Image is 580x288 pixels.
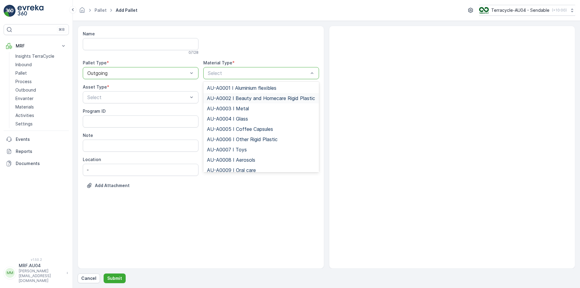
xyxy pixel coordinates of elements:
[15,121,33,127] p: Settings
[188,50,198,55] p: 0 / 128
[87,94,188,101] p: Select
[4,5,16,17] img: logo
[4,258,69,261] span: v 1.50.2
[104,273,126,283] button: Submit
[4,157,69,170] a: Documents
[78,273,100,283] button: Cancel
[207,167,256,173] span: AU-A0009 I Oral care
[491,7,549,13] p: Terracycle-AU04 - Sendable
[13,103,69,111] a: Materials
[5,268,15,278] div: MM
[13,77,69,86] a: Process
[13,86,69,94] a: Outbound
[19,269,63,283] p: [PERSON_NAME][EMAIL_ADDRESS][DOMAIN_NAME]
[15,62,32,68] p: Inbound
[79,9,85,14] a: Homepage
[15,104,34,110] p: Materials
[15,70,27,76] p: Pallet
[207,157,255,163] span: AU-A0008 I Aerosols
[15,95,34,102] p: Envanter
[13,69,69,77] a: Pallet
[18,5,43,17] img: logo_light-DOdMpM7g.png
[208,70,308,77] p: Select
[13,60,69,69] a: Inbound
[552,8,567,13] p: ( +10:00 )
[207,95,315,101] span: AU-A0002 I Beauty and Homecare Rigid Plastic
[83,84,107,89] label: Asset Type
[207,106,249,111] span: AU-A0003 I Metal
[13,111,69,120] a: Activities
[15,79,32,85] p: Process
[15,53,54,59] p: Insights TerraCycle
[83,133,93,138] label: Note
[95,8,107,13] a: Pallet
[16,43,57,49] p: MRF
[13,120,69,128] a: Settings
[4,145,69,157] a: Reports
[13,52,69,60] a: Insights TerraCycle
[83,181,133,190] button: Upload File
[207,147,247,152] span: AU-A0007 I Toys
[16,148,66,154] p: Reports
[15,87,36,93] p: Outbound
[4,40,69,52] button: MRF
[207,85,276,91] span: AU-A0001 I Aluminium flexibles
[59,27,65,32] p: ⌘B
[19,263,63,269] p: MRF.AU04
[83,108,106,114] label: Program ID
[81,275,96,281] p: Cancel
[16,160,66,167] p: Documents
[207,137,278,142] span: AU-A0006 I Other Rigid Plastic
[4,133,69,145] a: Events
[13,94,69,103] a: Envanter
[114,7,139,13] span: Add Pallet
[15,112,34,118] p: Activities
[479,7,489,14] img: terracycle_logo.png
[207,116,248,121] span: AU-A0004 I Glass
[83,60,107,65] label: Pallet Type
[83,31,95,36] label: Name
[95,183,130,189] p: Add Attachment
[107,275,122,281] p: Submit
[479,5,575,16] button: Terracycle-AU04 - Sendable(+10:00)
[83,157,101,162] label: Location
[203,60,232,65] label: Material Type
[207,126,273,132] span: AU-A0005 I Coffee Capsules
[4,263,69,283] button: MMMRF.AU04[PERSON_NAME][EMAIL_ADDRESS][DOMAIN_NAME]
[16,136,66,142] p: Events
